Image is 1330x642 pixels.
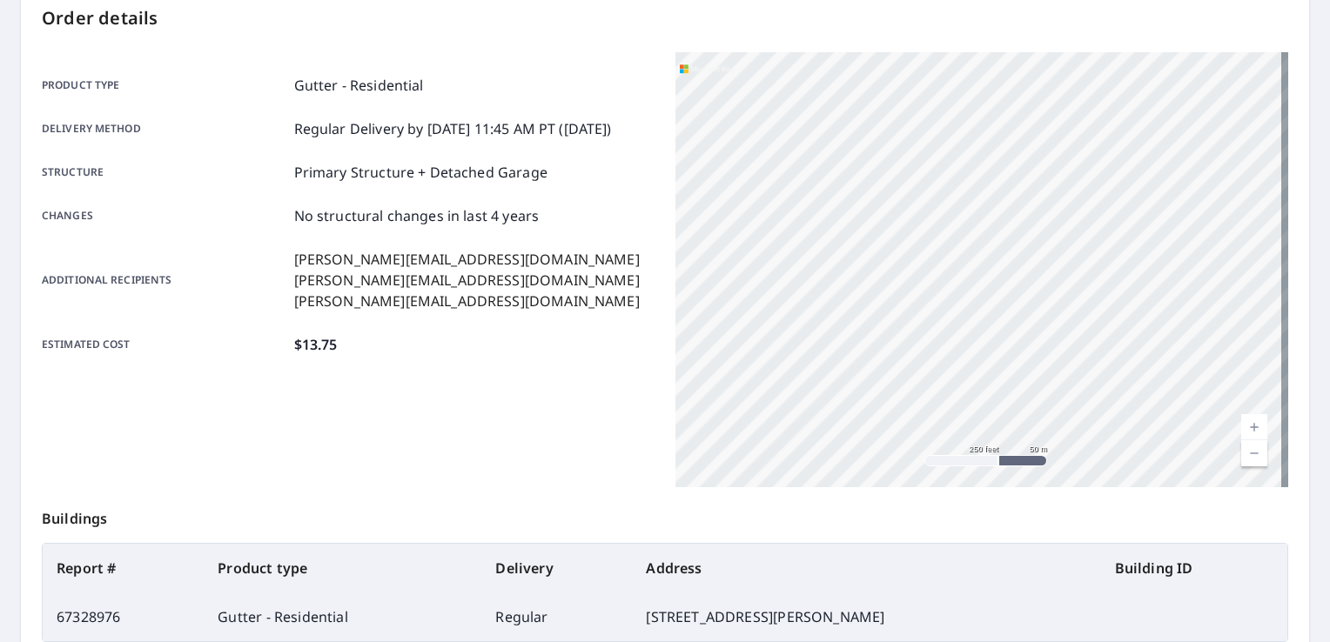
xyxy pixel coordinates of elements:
p: Changes [42,205,287,226]
th: Report # [43,544,204,592]
td: 67328976 [43,592,204,641]
p: Gutter - Residential [294,75,424,96]
a: Current Level 17, Zoom In [1241,414,1267,440]
th: Delivery [481,544,632,592]
p: [PERSON_NAME][EMAIL_ADDRESS][DOMAIN_NAME] [294,270,640,291]
p: Additional recipients [42,249,287,311]
p: Delivery method [42,118,287,139]
th: Product type [204,544,481,592]
p: $13.75 [294,334,338,355]
p: Primary Structure + Detached Garage [294,162,547,183]
p: Product type [42,75,287,96]
td: Regular [481,592,632,641]
th: Building ID [1101,544,1287,592]
td: Gutter - Residential [204,592,481,641]
p: Order details [42,5,1288,31]
p: Structure [42,162,287,183]
p: [PERSON_NAME][EMAIL_ADDRESS][DOMAIN_NAME] [294,291,640,311]
a: Current Level 17, Zoom Out [1241,440,1267,466]
p: [PERSON_NAME][EMAIL_ADDRESS][DOMAIN_NAME] [294,249,640,270]
p: Buildings [42,487,1288,543]
td: [STREET_ADDRESS][PERSON_NAME] [632,592,1100,641]
p: Estimated cost [42,334,287,355]
th: Address [632,544,1100,592]
p: Regular Delivery by [DATE] 11:45 AM PT ([DATE]) [294,118,612,139]
p: No structural changes in last 4 years [294,205,540,226]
